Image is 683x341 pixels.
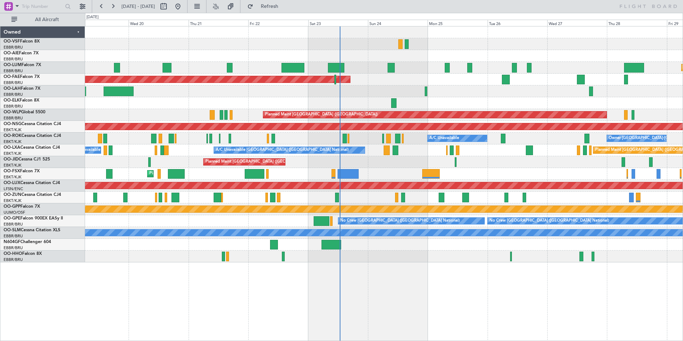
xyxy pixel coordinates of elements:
a: OO-ZUNCessna Citation CJ4 [4,193,61,197]
a: OO-WLPGlobal 5500 [4,110,45,114]
a: EBBR/BRU [4,68,23,74]
a: EBBR/BRU [4,245,23,251]
div: Planned Maint [GEOGRAPHIC_DATA] ([GEOGRAPHIC_DATA]) [265,109,378,120]
a: EBKT/KJK [4,151,21,156]
span: OO-HHO [4,252,22,256]
span: OO-LUX [4,181,20,185]
span: OO-LXA [4,145,20,150]
div: Fri 22 [248,20,308,26]
span: OO-AIE [4,51,19,55]
span: [DATE] - [DATE] [121,3,155,10]
a: OO-ELKFalcon 8X [4,98,39,103]
a: EBBR/BRU [4,45,23,50]
a: EBBR/BRU [4,92,23,97]
a: EBBR/BRU [4,56,23,62]
div: No Crew [GEOGRAPHIC_DATA] ([GEOGRAPHIC_DATA] National) [489,216,609,226]
div: No Crew [GEOGRAPHIC_DATA] ([GEOGRAPHIC_DATA] National) [340,216,460,226]
a: EBKT/KJK [4,174,21,180]
a: EBBR/BRU [4,80,23,85]
div: Tue 19 [69,20,129,26]
span: OO-ROK [4,134,21,138]
span: OO-FSX [4,169,20,173]
a: EBBR/BRU [4,257,23,262]
a: LFSN/ENC [4,186,23,192]
span: OO-LAH [4,87,21,91]
a: EBBR/BRU [4,115,23,121]
a: OO-AIEFalcon 7X [4,51,39,55]
a: OO-GPPFalcon 7X [4,204,40,209]
div: Mon 25 [428,20,487,26]
a: OO-LXACessna Citation CJ4 [4,145,60,150]
span: OO-SLM [4,228,21,232]
div: Thu 21 [189,20,248,26]
button: All Aircraft [8,14,78,25]
a: OO-FSXFalcon 7X [4,169,40,173]
span: OO-FAE [4,75,20,79]
span: OO-NSG [4,122,21,126]
a: EBKT/KJK [4,139,21,144]
a: OO-LAHFalcon 7X [4,87,40,91]
a: OO-ROKCessna Citation CJ4 [4,134,61,138]
a: EBKT/KJK [4,198,21,203]
button: Refresh [244,1,287,12]
a: OO-VSFFalcon 8X [4,39,40,44]
span: OO-LUM [4,63,21,67]
div: Sun 24 [368,20,428,26]
span: OO-ELK [4,98,20,103]
a: OO-HHOFalcon 8X [4,252,42,256]
span: Refresh [255,4,285,9]
div: Sat 23 [308,20,368,26]
div: Wed 27 [547,20,607,26]
span: OO-JID [4,157,19,162]
a: N604GFChallenger 604 [4,240,51,244]
a: EBKT/KJK [4,163,21,168]
span: OO-GPE [4,216,20,221]
a: OO-SLMCessna Citation XLS [4,228,60,232]
div: Planned Maint [GEOGRAPHIC_DATA] ([GEOGRAPHIC_DATA]) [205,157,318,167]
span: All Aircraft [19,17,75,22]
span: OO-VSF [4,39,20,44]
div: Planned Maint Kortrijk-[GEOGRAPHIC_DATA] [149,168,233,179]
input: Trip Number [22,1,63,12]
a: OO-NSGCessna Citation CJ4 [4,122,61,126]
a: OO-FAEFalcon 7X [4,75,40,79]
div: [DATE] [86,14,99,20]
div: Tue 26 [488,20,547,26]
span: OO-GPP [4,204,20,209]
a: EBBR/BRU [4,233,23,239]
a: EBBR/BRU [4,222,23,227]
a: OO-JIDCessna CJ1 525 [4,157,50,162]
a: UUMO/OSF [4,210,25,215]
a: OO-LUXCessna Citation CJ4 [4,181,60,185]
span: N604GF [4,240,20,244]
a: OO-GPEFalcon 900EX EASy II [4,216,63,221]
div: Thu 28 [607,20,667,26]
span: OO-WLP [4,110,21,114]
div: Wed 20 [129,20,188,26]
a: EBKT/KJK [4,127,21,133]
span: OO-ZUN [4,193,21,197]
a: OO-LUMFalcon 7X [4,63,41,67]
div: A/C Unavailable [429,133,459,144]
div: A/C Unavailable [GEOGRAPHIC_DATA] ([GEOGRAPHIC_DATA] National) [216,145,349,155]
a: EBBR/BRU [4,104,23,109]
